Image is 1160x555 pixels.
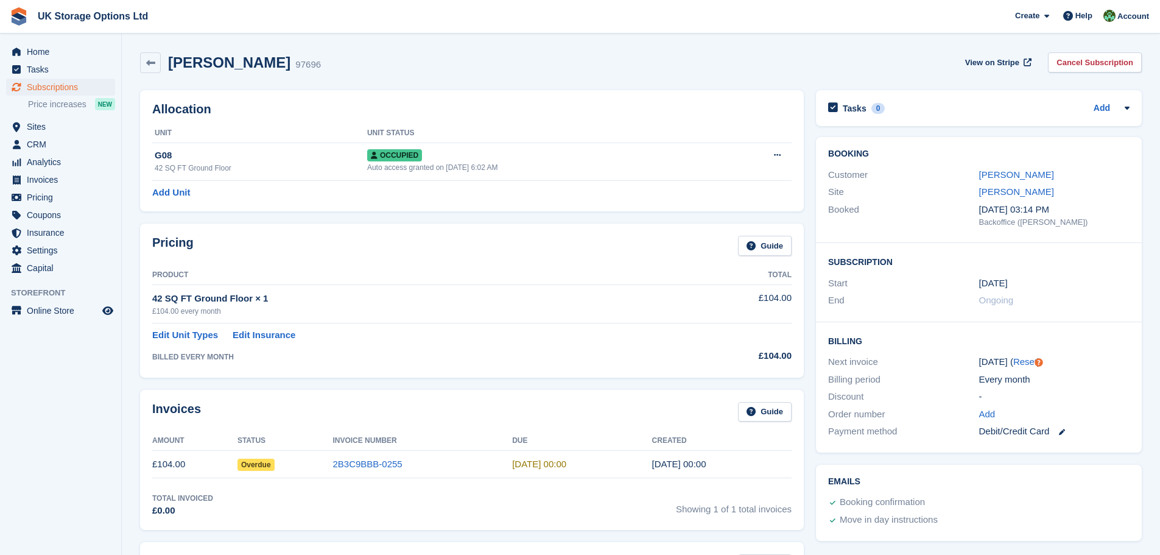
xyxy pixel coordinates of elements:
[828,425,979,439] div: Payment method
[672,349,792,363] div: £104.00
[979,169,1054,180] a: [PERSON_NAME]
[1048,52,1142,72] a: Cancel Subscription
[27,136,100,153] span: CRM
[168,54,290,71] h2: [PERSON_NAME]
[871,103,885,114] div: 0
[652,431,792,451] th: Created
[738,402,792,422] a: Guide
[979,295,1014,305] span: Ongoing
[840,513,938,528] div: Move in day instructions
[152,352,672,362] div: BILLED EVERY MONTH
[6,79,115,96] a: menu
[152,292,672,306] div: 42 SQ FT Ground Floor × 1
[979,408,996,422] a: Add
[6,118,115,135] a: menu
[10,7,28,26] img: stora-icon-8386f47178a22dfd0bd8f6a31ec36ba5ce8667c1dd55bd0f319d3a0aa187defe.svg
[828,294,979,308] div: End
[6,260,115,277] a: menu
[152,266,672,285] th: Product
[28,97,115,111] a: Price increases NEW
[965,57,1019,69] span: View on Stripe
[27,79,100,96] span: Subscriptions
[672,266,792,285] th: Total
[979,186,1054,197] a: [PERSON_NAME]
[828,149,1130,159] h2: Booking
[1033,357,1044,368] div: Tooltip anchor
[152,451,237,478] td: £104.00
[828,355,979,369] div: Next invoice
[152,306,672,317] div: £104.00 every month
[27,154,100,171] span: Analytics
[237,459,275,471] span: Overdue
[27,189,100,206] span: Pricing
[828,390,979,404] div: Discount
[828,203,979,228] div: Booked
[28,99,86,110] span: Price increases
[6,242,115,259] a: menu
[367,124,722,143] th: Unit Status
[27,61,100,78] span: Tasks
[1013,356,1037,367] a: Reset
[738,236,792,256] a: Guide
[6,171,115,188] a: menu
[11,287,121,299] span: Storefront
[512,459,566,469] time: 2025-08-08 23:00:00 UTC
[6,61,115,78] a: menu
[828,373,979,387] div: Billing period
[6,207,115,224] a: menu
[1103,10,1116,22] img: Andrew Smith
[27,207,100,224] span: Coupons
[828,255,1130,267] h2: Subscription
[152,328,218,342] a: Edit Unit Types
[332,459,402,469] a: 2B3C9BBB-0255
[95,98,115,110] div: NEW
[152,493,213,504] div: Total Invoiced
[840,495,925,510] div: Booking confirmation
[295,58,321,72] div: 97696
[152,186,190,200] a: Add Unit
[979,277,1008,291] time: 2025-08-07 23:00:00 UTC
[152,102,792,116] h2: Allocation
[828,185,979,199] div: Site
[152,504,213,518] div: £0.00
[960,52,1034,72] a: View on Stripe
[512,431,652,451] th: Due
[979,216,1130,228] div: Backoffice ([PERSON_NAME])
[979,203,1130,217] div: [DATE] 03:14 PM
[152,431,237,451] th: Amount
[843,103,866,114] h2: Tasks
[828,408,979,422] div: Order number
[6,43,115,60] a: menu
[155,149,367,163] div: G08
[676,493,792,518] span: Showing 1 of 1 total invoices
[979,390,1130,404] div: -
[27,260,100,277] span: Capital
[6,136,115,153] a: menu
[27,242,100,259] span: Settings
[828,334,1130,347] h2: Billing
[828,277,979,291] div: Start
[237,431,333,451] th: Status
[979,425,1130,439] div: Debit/Credit Card
[27,302,100,319] span: Online Store
[1075,10,1092,22] span: Help
[652,459,706,469] time: 2025-08-07 23:00:42 UTC
[979,355,1130,369] div: [DATE] ( )
[27,171,100,188] span: Invoices
[6,189,115,206] a: menu
[152,236,194,256] h2: Pricing
[828,477,1130,487] h2: Emails
[27,118,100,135] span: Sites
[155,163,367,174] div: 42 SQ FT Ground Floor
[27,43,100,60] span: Home
[828,168,979,182] div: Customer
[367,162,722,173] div: Auto access granted on [DATE] 6:02 AM
[152,402,201,422] h2: Invoices
[6,224,115,241] a: menu
[152,124,367,143] th: Unit
[27,224,100,241] span: Insurance
[1117,10,1149,23] span: Account
[6,302,115,319] a: menu
[367,149,422,161] span: Occupied
[672,285,792,323] td: £104.00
